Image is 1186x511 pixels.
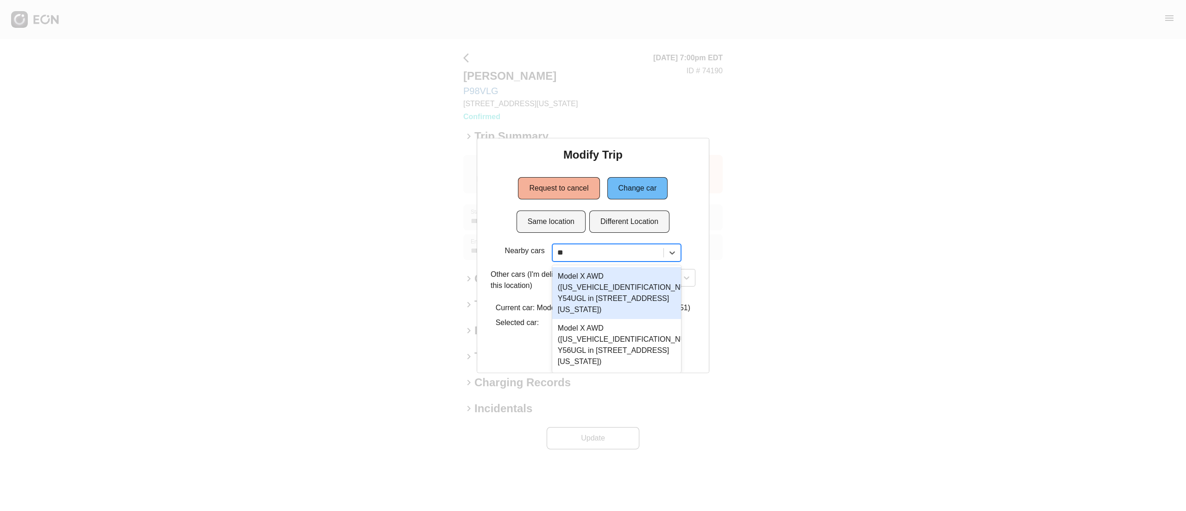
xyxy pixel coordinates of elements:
button: Different Location [589,211,669,233]
button: Same location [517,211,586,233]
button: Request to cancel [518,177,600,199]
p: Selected car: [496,317,690,328]
p: Nearby cars [505,245,545,256]
button: Change car [607,177,668,199]
div: Model X AWD ([US_VEHICLE_IDENTIFICATION_NUMBER] Y56UGL in [STREET_ADDRESS][US_STATE]) [552,319,681,371]
div: Model X AWD ([US_VEHICLE_IDENTIFICATION_NUMBER] Y54UGL in [STREET_ADDRESS][US_STATE]) [552,267,681,319]
p: Current car: Model Y Long Range AWD (P98VLG in 10451) [496,302,690,313]
p: Other cars (I'm delivering to this location) [491,269,588,291]
h2: Modify Trip [563,147,623,162]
